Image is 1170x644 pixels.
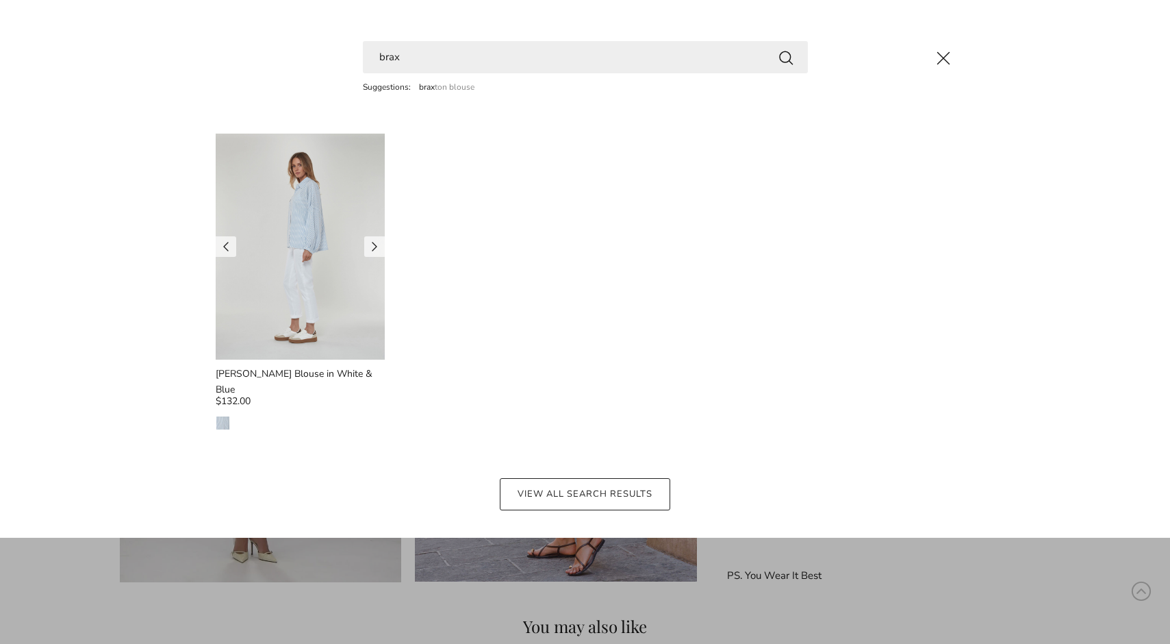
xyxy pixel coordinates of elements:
button: Search [778,49,794,66]
img: White & Blue [216,417,229,430]
a: [PERSON_NAME] Blouse in White & Blue $132.00 White & Blue [216,367,385,430]
a: Previous [216,236,236,257]
span: ton blouse [435,82,474,92]
span: Suggestions: [363,82,411,92]
mark: brax [419,82,435,92]
a: braxton blouse [419,82,474,92]
button: Close [925,40,962,77]
div: [PERSON_NAME] Blouse in White & Blue [216,367,385,397]
a: White & Blue [216,416,230,430]
a: Next [364,236,385,257]
svg: Scroll to Top [1131,581,1152,602]
span: $132.00 [216,394,251,409]
a: View all search results [500,478,671,510]
input: Search [363,41,808,73]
